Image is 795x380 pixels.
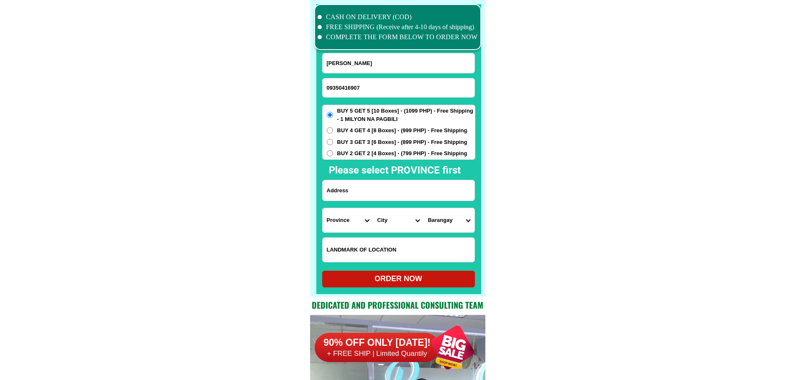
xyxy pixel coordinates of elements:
[318,12,478,22] li: CASH ON DELIVERY (COD)
[315,337,440,349] h6: 90% OFF ONLY [DATE]!
[327,127,333,133] input: BUY 4 GET 4 [8 Boxes] - (999 PHP) - Free Shipping
[327,112,333,118] input: BUY 5 GET 5 [10 Boxes] - (1099 PHP) - Free Shipping - 1 MILYON NA PAGBILI
[337,107,475,123] span: BUY 5 GET 5 [10 Boxes] - (1099 PHP) - Free Shipping - 1 MILYON NA PAGBILI
[337,149,467,158] span: BUY 2 GET 2 [4 Boxes] - (799 PHP) - Free Shipping
[323,180,474,201] input: Input address
[315,349,440,358] h6: + FREE SHIP | Limited Quantily
[424,208,474,232] select: Select commune
[329,163,551,178] h2: Please select PROVINCE first
[323,208,373,232] select: Select province
[323,238,474,262] input: Input LANDMARKOFLOCATION
[310,299,485,311] h2: Dedicated and professional consulting team
[322,273,475,284] div: ORDER NOW
[323,53,474,73] input: Input full_name
[337,126,467,135] span: BUY 4 GET 4 [8 Boxes] - (999 PHP) - Free Shipping
[327,139,333,145] input: BUY 3 GET 3 [6 Boxes] - (899 PHP) - Free Shipping
[318,32,478,42] li: COMPLETE THE FORM BELOW TO ORDER NOW
[373,208,424,232] select: Select district
[323,78,474,97] input: Input phone_number
[337,138,467,146] span: BUY 3 GET 3 [6 Boxes] - (899 PHP) - Free Shipping
[318,22,478,32] li: FREE SHIPPING (Receive after 4-10 days of shipping)
[327,150,333,156] input: BUY 2 GET 2 [4 Boxes] - (799 PHP) - Free Shipping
